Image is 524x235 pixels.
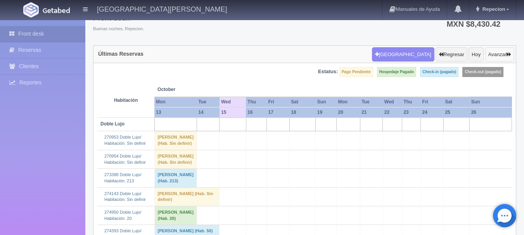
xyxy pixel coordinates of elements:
[104,210,141,221] a: 274950 Doble Lujo/Habitación: 20
[23,2,39,17] img: Getabed
[470,97,512,107] th: Sun
[402,97,420,107] th: Thu
[420,67,458,77] label: Check-in (pagado)
[336,97,360,107] th: Mon
[197,107,220,118] th: 14
[421,97,444,107] th: Fri
[481,6,505,12] span: Repecion
[104,154,146,165] a: 270954 Doble Lujo/Habitación: Sin definir
[462,67,503,77] label: Check-out (pagado)
[402,107,420,118] th: 23
[372,47,434,62] button: [GEOGRAPHIC_DATA]
[421,107,444,118] th: 24
[289,97,315,107] th: Sat
[220,97,246,107] th: Wed
[289,107,315,118] th: 18
[316,97,337,107] th: Sun
[336,107,360,118] th: 20
[93,26,144,32] span: Buenas noches, Repecion.
[154,150,197,168] td: [PERSON_NAME] (Hab. Sin definir)
[360,97,383,107] th: Tue
[246,107,266,118] th: 16
[360,107,383,118] th: 21
[197,97,220,107] th: Tue
[446,20,509,28] h3: MXN $8,430.42
[154,97,197,107] th: Mon
[154,187,220,206] td: [PERSON_NAME] (Hab. Sin definir)
[154,206,197,225] td: [PERSON_NAME] (Hab. 20)
[114,98,138,103] strong: Habitación
[436,47,467,62] button: Regresar
[316,107,337,118] th: 19
[98,51,144,57] h4: Últimas Reservas
[100,121,125,127] b: Doble Lujo
[104,135,146,146] a: 270953 Doble Lujo/Habitación: Sin definir
[485,47,514,62] button: Avanzar
[469,47,484,62] button: Hoy
[383,107,402,118] th: 22
[104,191,146,202] a: 274143 Doble Lujo/Habitación: Sin definir
[154,169,197,187] td: [PERSON_NAME] (Hab. 213)
[157,86,216,93] span: October
[377,67,416,77] label: Hospedaje Pagado
[470,107,512,118] th: 26
[154,131,197,150] td: [PERSON_NAME] (Hab. Sin definir)
[220,107,246,118] th: 15
[43,7,70,13] img: Getabed
[266,107,289,118] th: 17
[339,67,373,77] label: Pago Pendiente
[266,97,289,107] th: Fri
[383,97,402,107] th: Wed
[97,4,227,14] h4: [GEOGRAPHIC_DATA][PERSON_NAME]
[443,107,469,118] th: 25
[104,172,141,183] a: 273388 Doble Lujo/Habitación: 213
[246,97,266,107] th: Thu
[318,68,338,75] label: Estatus:
[443,97,469,107] th: Sat
[154,107,197,118] th: 13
